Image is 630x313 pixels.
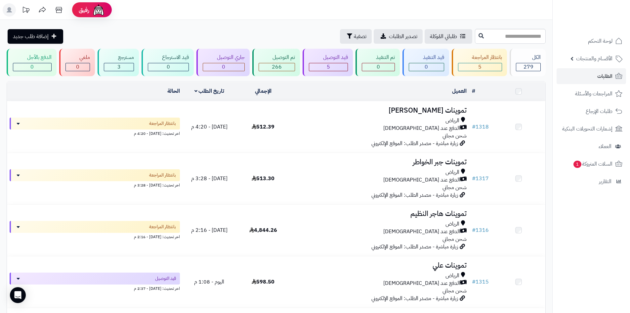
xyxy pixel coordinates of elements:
a: المراجعات والأسئلة [557,86,626,102]
div: 0 [13,63,51,71]
span: رفيق [79,6,89,14]
div: الدفع بالآجل [13,54,52,61]
span: تصفية [354,32,366,40]
div: قيد التوصيل [309,54,348,61]
span: بانتظار المراجعة [149,224,176,230]
a: إضافة طلب جديد [8,29,63,44]
a: قيد التنفيذ 0 [401,49,450,76]
div: 0 [148,63,189,71]
a: إشعارات التحويلات البنكية [557,121,626,137]
span: 0 [222,63,225,71]
div: 0 [203,63,244,71]
span: الرياض [445,117,459,125]
a: الكل279 [508,49,547,76]
span: 0 [30,63,34,71]
div: جاري التوصيل [203,54,245,61]
span: 5 [478,63,482,71]
div: 0 [409,63,444,71]
span: الرياض [445,220,459,228]
h3: تموينات هاجر النظيم [293,210,467,218]
span: الطلبات [597,72,612,81]
div: 3 [104,63,134,71]
span: 1 [573,161,581,168]
div: تم التوصيل [259,54,295,61]
a: # [472,87,475,95]
span: # [472,226,476,234]
h3: تموينات [PERSON_NAME] [293,107,467,114]
span: 4,844.26 [249,226,277,234]
a: السلات المتروكة1 [557,156,626,172]
span: [DATE] - 4:20 م [191,123,228,131]
a: تم التنفيذ 0 [354,49,401,76]
span: # [472,175,476,183]
a: التقارير [557,174,626,189]
span: زيارة مباشرة - مصدر الطلب: الموقع الإلكتروني [371,191,458,199]
span: شحن مجاني [442,287,467,295]
a: تحديثات المنصة [18,3,34,18]
a: #1315 [472,278,489,286]
a: قيد التوصيل 5 [301,49,354,76]
a: بانتظار المراجعة 5 [450,49,509,76]
span: السلات المتروكة [573,159,612,169]
span: شحن مجاني [442,235,467,243]
a: تصدير الطلبات [374,29,423,44]
a: طلباتي المُوكلة [425,29,472,44]
div: مسترجع [104,54,134,61]
span: # [472,278,476,286]
span: التقارير [599,177,611,186]
div: 5 [309,63,348,71]
span: إشعارات التحويلات البنكية [562,124,612,133]
div: 266 [259,63,295,71]
span: طلبات الإرجاع [586,107,612,116]
span: 3 [117,63,121,71]
a: لوحة التحكم [557,33,626,49]
button: تصفية [340,29,372,44]
span: 5 [327,63,330,71]
span: شحن مجاني [442,183,467,191]
span: بانتظار المراجعة [149,172,176,179]
a: الإجمالي [255,87,272,95]
div: بانتظار المراجعة [458,54,502,61]
span: الدفع عند [DEMOGRAPHIC_DATA] [383,176,460,184]
div: قيد الاسترجاع [148,54,189,61]
a: #1317 [472,175,489,183]
span: زيارة مباشرة - مصدر الطلب: الموقع الإلكتروني [371,139,458,147]
span: 0 [377,63,380,71]
img: logo-2.png [585,5,624,19]
span: الرياض [445,272,459,280]
div: 0 [66,63,90,71]
span: # [472,123,476,131]
div: 5 [458,63,502,71]
span: العملاء [599,142,611,151]
div: 0 [362,63,395,71]
img: ai-face.png [92,3,105,17]
span: [DATE] - 2:16 م [191,226,228,234]
a: #1316 [472,226,489,234]
span: الدفع عند [DEMOGRAPHIC_DATA] [383,280,460,287]
span: قيد التوصيل [155,275,176,282]
span: إضافة طلب جديد [13,32,49,40]
span: الرياض [445,169,459,176]
span: 512.39 [252,123,274,131]
div: اخر تحديث: [DATE] - 2:37 م [10,285,180,291]
a: الدفع بالآجل 0 [5,49,58,76]
div: اخر تحديث: [DATE] - 3:28 م [10,181,180,188]
span: 0 [76,63,79,71]
span: تصدير الطلبات [389,32,417,40]
h3: تموينات علي [293,262,467,269]
a: جاري التوصيل 0 [195,49,251,76]
div: قيد التنفيذ [409,54,444,61]
a: تم التوصيل 266 [251,49,302,76]
a: مسترجع 3 [96,49,140,76]
span: 513.30 [252,175,274,183]
span: 0 [167,63,170,71]
span: 598.50 [252,278,274,286]
span: الأقسام والمنتجات [576,54,612,63]
span: 0 [425,63,428,71]
span: اليوم - 1:08 م [194,278,224,286]
div: تم التنفيذ [362,54,395,61]
span: الدفع عند [DEMOGRAPHIC_DATA] [383,125,460,132]
div: الكل [516,54,541,61]
span: 279 [524,63,533,71]
a: ملغي 0 [58,49,97,76]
